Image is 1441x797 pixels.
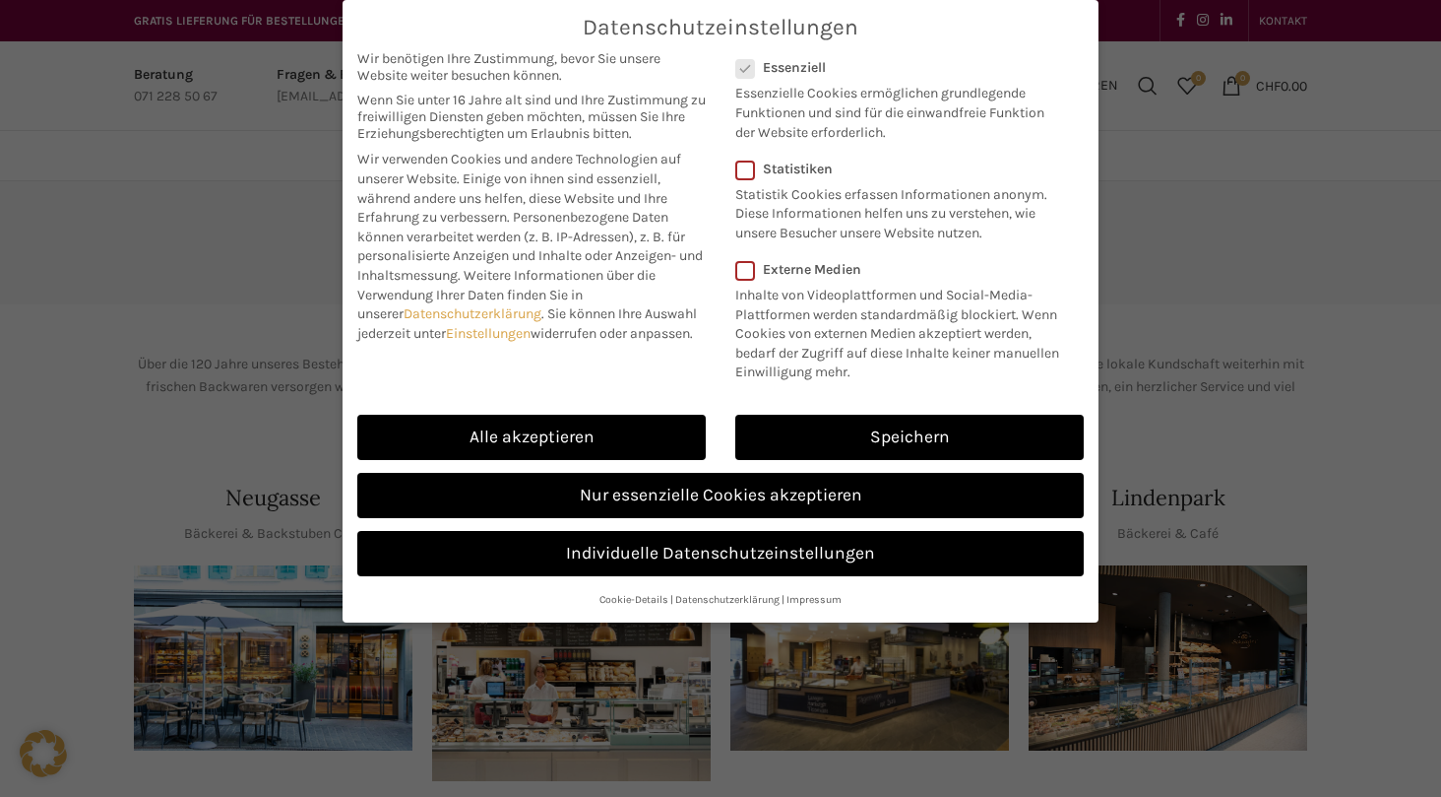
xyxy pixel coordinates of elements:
a: Cookie-Details [599,593,668,606]
a: Nur essenzielle Cookies akzeptieren [357,473,1084,518]
label: Essenziell [735,59,1058,76]
a: Impressum [786,593,842,606]
span: Wir verwenden Cookies und andere Technologien auf unserer Website. Einige von ihnen sind essenzie... [357,151,681,226]
a: Einstellungen [446,325,531,342]
p: Statistik Cookies erfassen Informationen anonym. Diese Informationen helfen uns zu verstehen, wie... [735,177,1058,243]
a: Datenschutzerklärung [675,593,780,606]
p: Essenzielle Cookies ermöglichen grundlegende Funktionen und sind für die einwandfreie Funktion de... [735,76,1058,142]
span: Sie können Ihre Auswahl jederzeit unter widerrufen oder anpassen. [357,305,697,342]
span: Wenn Sie unter 16 Jahre alt sind und Ihre Zustimmung zu freiwilligen Diensten geben möchten, müss... [357,92,706,142]
span: Datenschutzeinstellungen [583,15,858,40]
span: Weitere Informationen über die Verwendung Ihrer Daten finden Sie in unserer . [357,267,656,322]
a: Alle akzeptieren [357,415,706,460]
a: Datenschutzerklärung [404,305,541,322]
label: Statistiken [735,161,1058,177]
p: Inhalte von Videoplattformen und Social-Media-Plattformen werden standardmäßig blockiert. Wenn Co... [735,278,1071,382]
span: Wir benötigen Ihre Zustimmung, bevor Sie unsere Website weiter besuchen können. [357,50,706,84]
a: Individuelle Datenschutzeinstellungen [357,531,1084,576]
span: Personenbezogene Daten können verarbeitet werden (z. B. IP-Adressen), z. B. für personalisierte A... [357,209,703,284]
a: Speichern [735,415,1084,460]
label: Externe Medien [735,261,1071,278]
